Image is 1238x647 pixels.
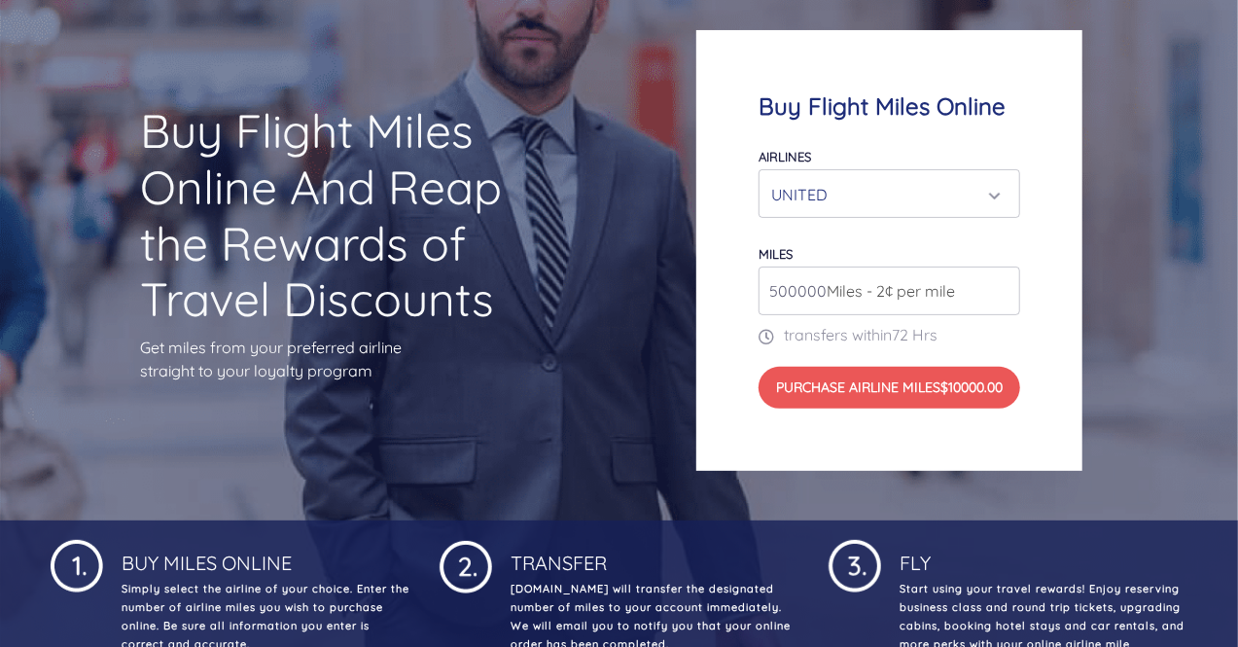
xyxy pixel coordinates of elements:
[817,279,955,303] span: Miles - 2¢ per mile
[897,536,1188,575] h4: Fly
[140,103,542,327] h1: Buy Flight Miles Online And Reap the Rewards of Travel Discounts
[759,169,1020,218] button: UNITED
[759,323,1020,346] p: transfers within
[940,378,1003,396] span: $10000.00
[759,367,1020,409] button: Purchase Airline Miles$10000.00
[892,325,937,344] span: 72 Hrs
[759,92,1020,121] h4: Buy Flight Miles Online
[51,536,103,593] img: 1
[759,149,811,164] label: Airlines
[829,536,881,593] img: 1
[508,536,799,575] h4: Transfer
[771,176,996,213] div: UNITED
[759,246,793,262] label: miles
[440,536,492,593] img: 1
[140,336,542,382] p: Get miles from your preferred airline straight to your loyalty program
[119,536,410,575] h4: Buy Miles Online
